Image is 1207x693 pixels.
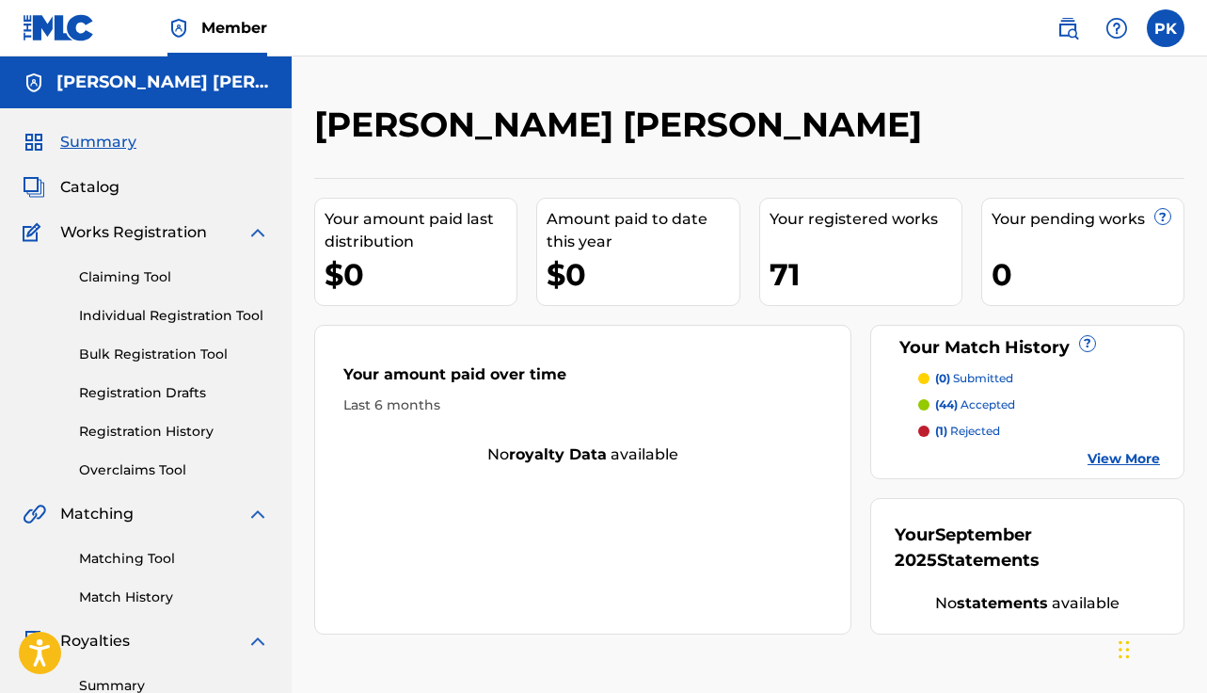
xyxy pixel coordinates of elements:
a: Overclaims Tool [79,460,269,480]
div: 71 [770,253,961,296]
div: Glisser [1119,621,1130,678]
a: View More [1088,449,1160,469]
span: September 2025 [895,524,1032,571]
h5: Paul Hervé Konaté [56,72,269,93]
a: Matching Tool [79,549,269,569]
img: help [1105,17,1128,40]
div: Your Statements [895,523,1160,573]
strong: statements [957,594,1048,612]
img: Matching [23,503,46,525]
div: $0 [547,253,738,296]
div: Your amount paid last distribution [325,208,516,253]
img: Top Rightsholder [167,17,190,40]
a: (44) accepted [918,396,1160,413]
img: expand [246,221,269,244]
a: Claiming Tool [79,267,269,287]
div: Your Match History [895,335,1160,361]
div: Widget de chat [1113,603,1207,693]
span: ? [1080,336,1095,351]
div: 0 [992,253,1183,296]
a: Registration History [79,422,269,442]
img: Works Registration [23,221,47,244]
span: ? [1155,209,1170,224]
span: (0) [935,371,950,385]
div: Last 6 months [343,395,822,415]
div: Your registered works [770,208,961,231]
a: SummarySummary [23,131,136,153]
a: Individual Registration Tool [79,306,269,326]
a: (0) submitted [918,370,1160,387]
h2: [PERSON_NAME] [PERSON_NAME] [314,104,931,146]
div: Amount paid to date this year [547,208,738,253]
img: expand [246,630,269,653]
div: Help [1098,9,1136,47]
span: Summary [60,131,136,153]
img: Catalog [23,176,45,199]
img: MLC Logo [23,14,95,41]
span: Catalog [60,176,119,199]
span: Matching [60,503,134,525]
a: (1) rejected [918,423,1160,440]
a: CatalogCatalog [23,176,119,199]
span: Member [201,17,267,39]
img: Royalties [23,630,45,653]
a: Match History [79,588,269,607]
span: Royalties [60,630,130,653]
a: Public Search [1049,9,1087,47]
img: search [1056,17,1079,40]
img: expand [246,503,269,525]
strong: royalty data [509,445,607,463]
img: Accounts [23,72,45,94]
div: Your pending works [992,208,1183,231]
div: No available [315,443,850,466]
p: accepted [935,396,1015,413]
iframe: Chat Widget [1113,603,1207,693]
div: Your amount paid over time [343,363,822,395]
p: rejected [935,423,1000,440]
div: No available [895,592,1160,615]
a: Registration Drafts [79,383,269,403]
p: submitted [935,370,1013,387]
span: (44) [935,397,958,411]
span: (1) [935,424,947,438]
img: Summary [23,131,45,153]
span: Works Registration [60,221,207,244]
div: $0 [325,253,516,296]
div: User Menu [1147,9,1184,47]
a: Bulk Registration Tool [79,345,269,364]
